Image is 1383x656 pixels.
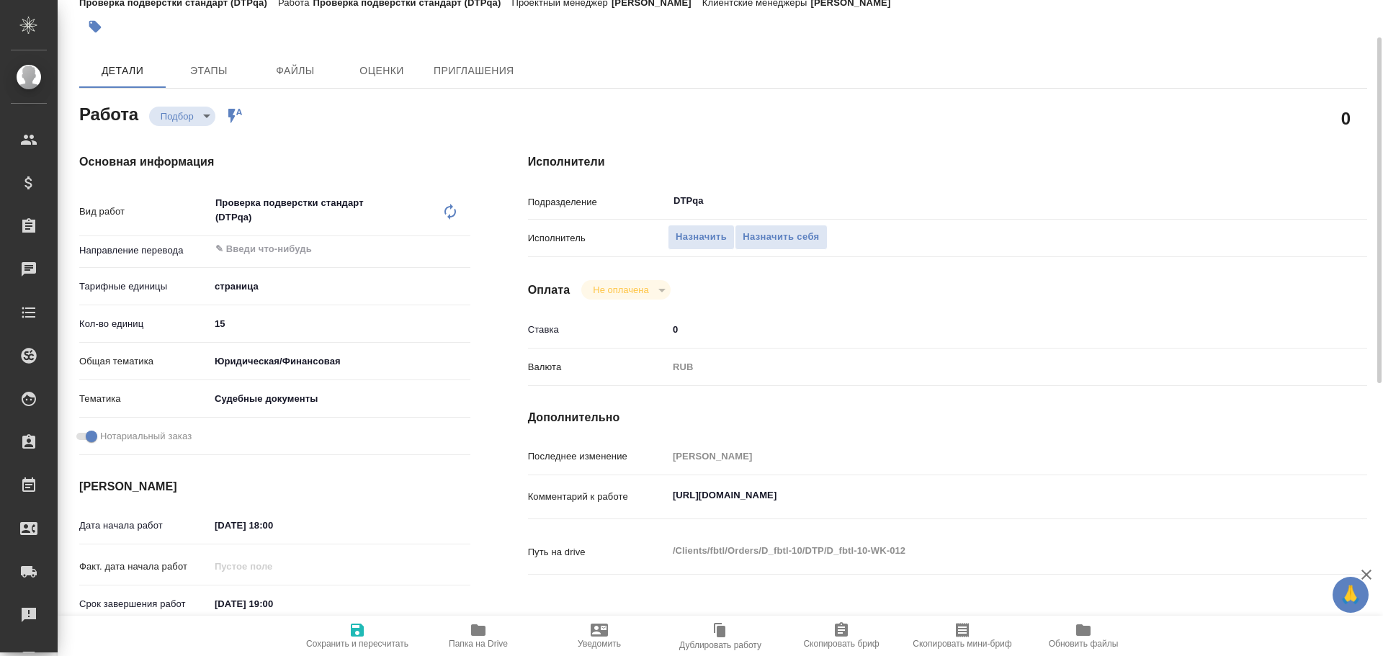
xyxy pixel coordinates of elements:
[210,593,336,614] input: ✎ Введи что-нибудь
[100,429,192,444] span: Нотариальный заказ
[528,153,1367,171] h4: Исполнители
[588,284,653,296] button: Не оплачена
[668,483,1297,508] textarea: [URL][DOMAIN_NAME]
[528,231,668,246] p: Исполнитель
[79,153,470,171] h4: Основная информация
[79,11,111,42] button: Добавить тэг
[1338,580,1363,610] span: 🙏
[668,539,1297,563] textarea: /Clients/fbtl/Orders/D_fbtl-10/DTP/D_fbtl-10-WK-012
[528,545,668,560] p: Путь на drive
[79,243,210,258] p: Направление перевода
[528,449,668,464] p: Последнее изменение
[1023,616,1144,656] button: Обновить файлы
[418,616,539,656] button: Папка на Drive
[1341,106,1351,130] h2: 0
[1333,577,1369,613] button: 🙏
[149,107,215,126] div: Подбор
[297,616,418,656] button: Сохранить и пересчитать
[79,100,138,126] h2: Работа
[79,354,210,369] p: Общая тематика
[214,241,418,258] input: ✎ Введи что-нибудь
[210,515,336,536] input: ✎ Введи что-нибудь
[210,274,470,299] div: страница
[79,518,210,533] p: Дата начала работ
[578,639,621,649] span: Уведомить
[668,225,735,250] button: Назначить
[676,229,727,246] span: Назначить
[79,279,210,294] p: Тарифные единицы
[581,280,670,300] div: Подбор
[902,616,1023,656] button: Скопировать мини-бриф
[79,317,210,331] p: Кол-во единиц
[79,560,210,574] p: Факт. дата начала работ
[156,110,198,122] button: Подбор
[528,282,570,299] h4: Оплата
[210,556,336,577] input: Пустое поле
[306,639,408,649] span: Сохранить и пересчитать
[668,355,1297,379] div: RUB
[660,616,781,656] button: Дублировать работу
[528,360,668,374] p: Валюта
[528,195,668,210] p: Подразделение
[462,248,465,251] button: Open
[743,229,819,246] span: Назначить себя
[210,313,470,334] input: ✎ Введи что-нибудь
[803,639,879,649] span: Скопировать бриф
[913,639,1011,649] span: Скопировать мини-бриф
[528,409,1367,426] h4: Дополнительно
[668,319,1297,340] input: ✎ Введи что-нибудь
[79,205,210,219] p: Вид работ
[174,62,243,80] span: Этапы
[528,490,668,504] p: Комментарий к работе
[79,597,210,611] p: Срок завершения работ
[434,62,514,80] span: Приглашения
[1289,199,1292,202] button: Open
[449,639,508,649] span: Папка на Drive
[210,387,470,411] div: Судебные документы
[668,446,1297,467] input: Пустое поле
[347,62,416,80] span: Оценки
[88,62,157,80] span: Детали
[1049,639,1119,649] span: Обновить файлы
[210,349,470,374] div: Юридическая/Финансовая
[539,616,660,656] button: Уведомить
[79,478,470,495] h4: [PERSON_NAME]
[261,62,330,80] span: Файлы
[679,640,761,650] span: Дублировать работу
[735,225,827,250] button: Назначить себя
[781,616,902,656] button: Скопировать бриф
[79,392,210,406] p: Тематика
[528,323,668,337] p: Ставка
